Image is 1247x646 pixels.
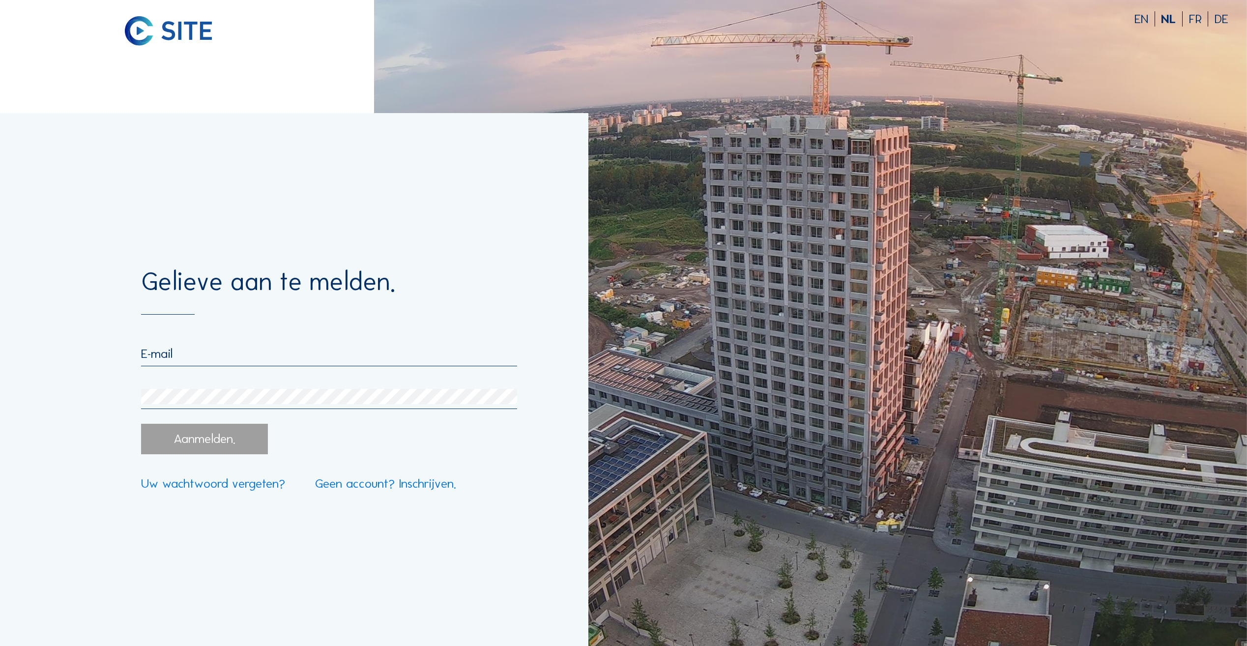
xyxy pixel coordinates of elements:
[141,477,285,490] a: Uw wachtwoord vergeten?
[1134,13,1155,26] div: EN
[141,346,517,361] input: E-mail
[315,477,456,490] a: Geen account? Inschrijven.
[1189,13,1209,26] div: FR
[141,269,517,315] div: Gelieve aan te melden.
[1161,13,1183,26] div: NL
[141,424,268,454] div: Aanmelden.
[1215,13,1228,26] div: DE
[125,16,212,46] img: C-SITE logo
